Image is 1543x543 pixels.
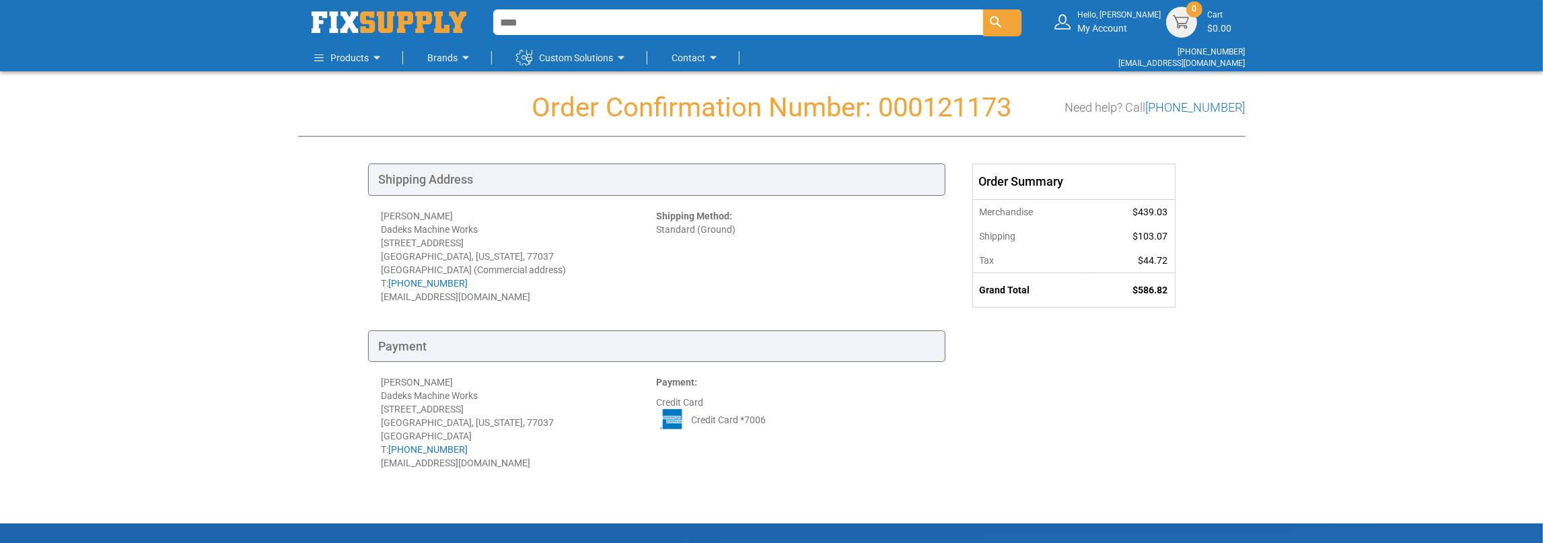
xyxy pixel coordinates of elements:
th: Tax [973,248,1090,273]
a: [PHONE_NUMBER] [1178,47,1246,57]
h1: Order Confirmation Number: 000121173 [298,93,1246,122]
small: Hello, [PERSON_NAME] [1078,9,1161,21]
span: $44.72 [1139,255,1168,266]
div: [PERSON_NAME] Dadeks Machine Works [STREET_ADDRESS] [GEOGRAPHIC_DATA], [US_STATE], 77037 [GEOGRAP... [382,209,657,303]
th: Merchandise [973,199,1090,224]
a: [PHONE_NUMBER] [389,278,468,289]
a: store logo [312,11,466,33]
span: $586.82 [1133,285,1168,295]
div: Credit Card [657,375,932,470]
th: Shipping [973,224,1090,248]
a: Brands [428,44,474,71]
img: Fix Industrial Supply [312,11,466,33]
div: Payment [368,330,945,363]
div: Standard (Ground) [657,209,932,303]
span: $439.03 [1133,207,1168,217]
strong: Payment: [657,377,698,388]
span: Credit Card *7006 [692,413,766,427]
strong: Grand Total [980,285,1030,295]
a: Contact [672,44,722,71]
h3: Need help? Call [1065,101,1246,114]
div: Shipping Address [368,164,945,196]
a: [EMAIL_ADDRESS][DOMAIN_NAME] [1119,59,1246,68]
div: Order Summary [973,164,1175,199]
strong: Shipping Method: [657,211,733,221]
div: [PERSON_NAME] Dadeks Machine Works [STREET_ADDRESS] [GEOGRAPHIC_DATA], [US_STATE], 77037 [GEOGRAP... [382,375,657,470]
img: AE [657,409,688,429]
span: 0 [1192,3,1196,15]
a: Products [315,44,386,71]
span: $0.00 [1208,23,1232,34]
a: Custom Solutions [517,44,630,71]
a: [PHONE_NUMBER] [389,444,468,455]
div: My Account [1078,9,1161,34]
small: Cart [1208,9,1232,21]
span: $103.07 [1133,231,1168,242]
a: [PHONE_NUMBER] [1146,100,1246,114]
